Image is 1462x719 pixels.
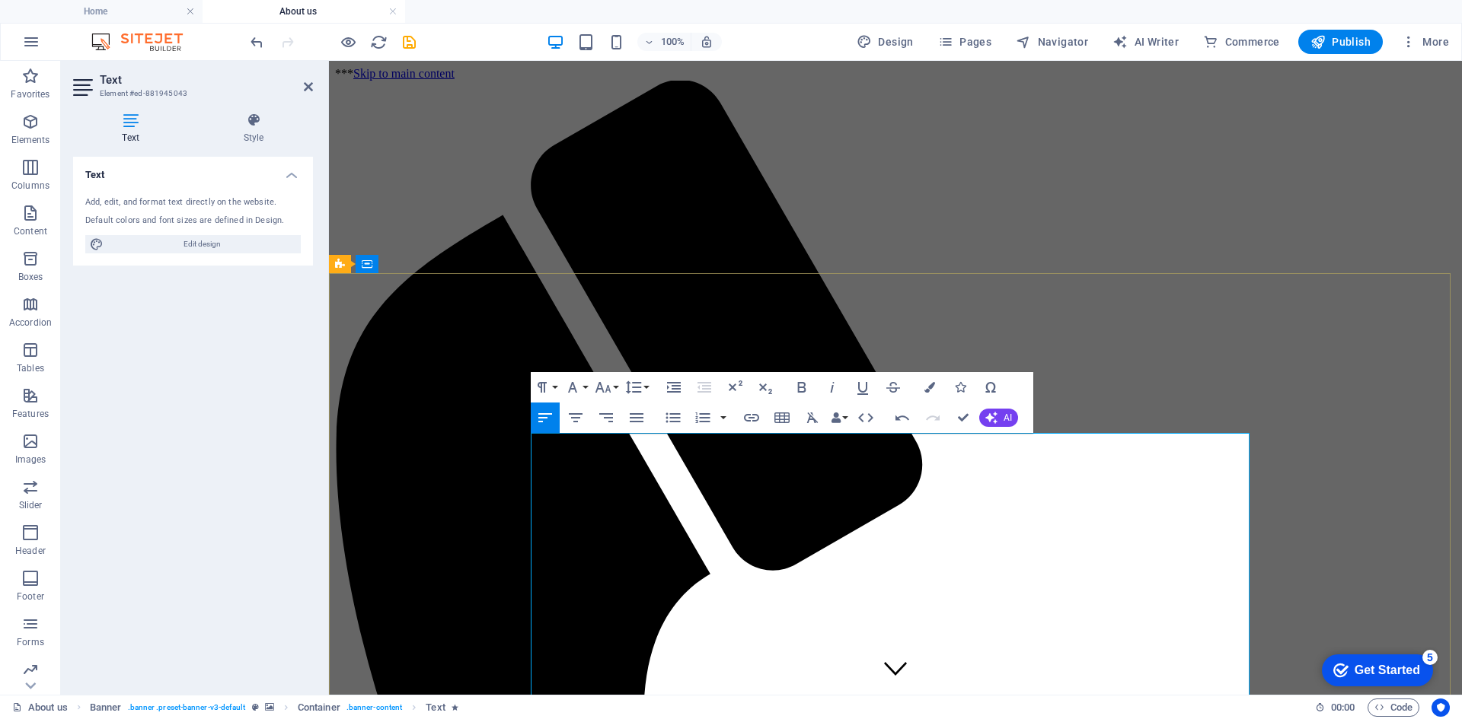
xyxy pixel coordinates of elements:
button: Italic (Ctrl+I) [818,372,847,402]
h4: About us [203,3,405,20]
p: Tables [17,362,44,374]
p: Features [12,408,49,420]
button: Publish [1298,30,1383,54]
span: Commerce [1203,34,1280,49]
button: Line Height [622,372,651,402]
a: Skip to main content [24,6,126,19]
button: Align Left [531,402,560,433]
button: Insert Link [737,402,766,433]
span: Publish [1310,34,1371,49]
button: Align Right [592,402,621,433]
i: Undo: Change menu items (Ctrl+Z) [248,33,266,51]
span: AI [1004,413,1012,422]
h2: Text [100,73,313,87]
p: Slider [19,499,43,511]
h3: Element #ed-881945043 [100,87,283,100]
nav: breadcrumb [90,698,458,717]
button: More [1395,30,1455,54]
i: Reload page [370,33,388,51]
button: Ordered List [717,402,729,433]
button: Align Justify [622,402,651,433]
p: Images [15,453,46,466]
i: This element is a customizable preset [252,703,259,711]
button: Commerce [1197,30,1286,54]
h4: Text [73,157,313,184]
div: Get Started [45,17,110,30]
button: AI [979,409,1018,427]
span: . banner .preset-banner-v3-default [128,698,246,717]
button: Redo (Ctrl+Shift+Z) [918,402,947,433]
span: Design [857,34,914,49]
span: Click to select. Double-click to edit [298,698,340,717]
span: Click to select. Double-click to edit [426,698,445,717]
button: Confirm (Ctrl+⏎) [949,402,978,433]
span: Code [1374,698,1413,717]
button: Clear Formatting [798,402,827,433]
div: Add, edit, and format text directly on the website. [85,196,301,209]
button: Align Center [561,402,590,433]
button: Font Family [561,372,590,402]
span: Edit design [108,235,296,253]
button: Paragraph Format [531,372,560,402]
button: Decrease Indent [690,372,719,402]
span: . banner-content [346,698,402,717]
button: reload [369,33,388,51]
button: Strikethrough [879,372,908,402]
div: Design (Ctrl+Alt+Y) [851,30,920,54]
button: Ordered List [688,402,717,433]
button: Font Size [592,372,621,402]
button: Undo (Ctrl+Z) [888,402,917,433]
button: Bold (Ctrl+B) [787,372,816,402]
button: Underline (Ctrl+U) [848,372,877,402]
button: Navigator [1010,30,1094,54]
button: undo [247,33,266,51]
div: 5 [113,3,128,18]
span: : [1342,702,1344,713]
p: Elements [11,134,50,146]
span: More [1401,34,1449,49]
button: Special Characters [976,372,1005,402]
p: Accordion [9,317,52,329]
button: Data Bindings [828,402,850,433]
button: AI Writer [1106,30,1185,54]
span: AI Writer [1112,34,1179,49]
button: Usercentrics [1432,698,1450,717]
button: Superscript [720,372,749,402]
button: Unordered List [659,402,688,433]
button: Insert Table [768,402,796,433]
span: 00 00 [1331,698,1355,717]
button: Code [1368,698,1419,717]
h6: 100% [660,33,685,51]
button: Design [851,30,920,54]
i: Save (Ctrl+S) [401,33,418,51]
p: Header [15,545,46,557]
p: Boxes [18,271,43,283]
p: Content [14,225,47,237]
button: save [400,33,418,51]
button: Pages [932,30,998,54]
i: Element contains an animation [452,703,458,711]
h4: Text [73,113,194,145]
p: Forms [17,636,44,648]
p: Columns [11,180,49,192]
img: Editor Logo [88,33,202,51]
div: Get Started 5 items remaining, 0% complete [12,8,123,40]
h4: Style [194,113,313,145]
a: Click to cancel selection. Double-click to open Pages [12,698,68,717]
button: HTML [851,402,880,433]
button: Increase Indent [659,372,688,402]
p: Footer [17,590,44,603]
span: Pages [938,34,991,49]
span: Navigator [1016,34,1088,49]
div: Default colors and font sizes are defined in Design. [85,215,301,227]
button: Colors [915,372,944,402]
span: Click to select. Double-click to edit [90,698,122,717]
i: On resize automatically adjust zoom level to fit chosen device. [700,35,713,49]
i: This element contains a background [265,703,274,711]
button: Edit design [85,235,301,253]
button: 100% [637,33,691,51]
button: Icons [946,372,975,402]
button: Subscript [751,372,780,402]
button: Click here to leave preview mode and continue editing [339,33,357,51]
h6: Session time [1315,698,1355,717]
